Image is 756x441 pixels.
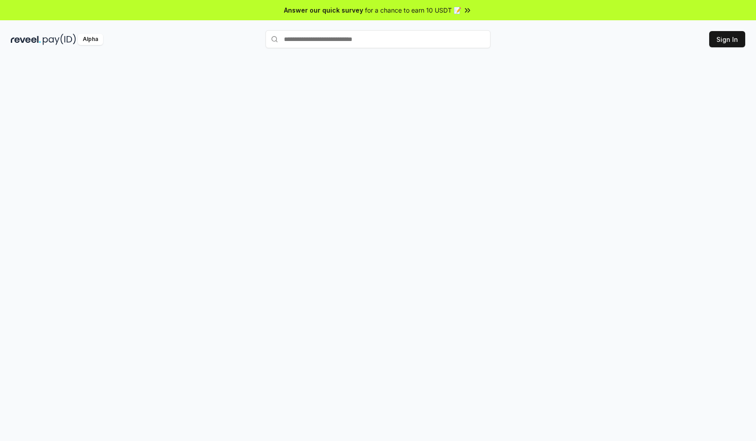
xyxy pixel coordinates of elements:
[284,5,363,15] span: Answer our quick survey
[43,34,76,45] img: pay_id
[78,34,103,45] div: Alpha
[365,5,461,15] span: for a chance to earn 10 USDT 📝
[709,31,745,47] button: Sign In
[11,34,41,45] img: reveel_dark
